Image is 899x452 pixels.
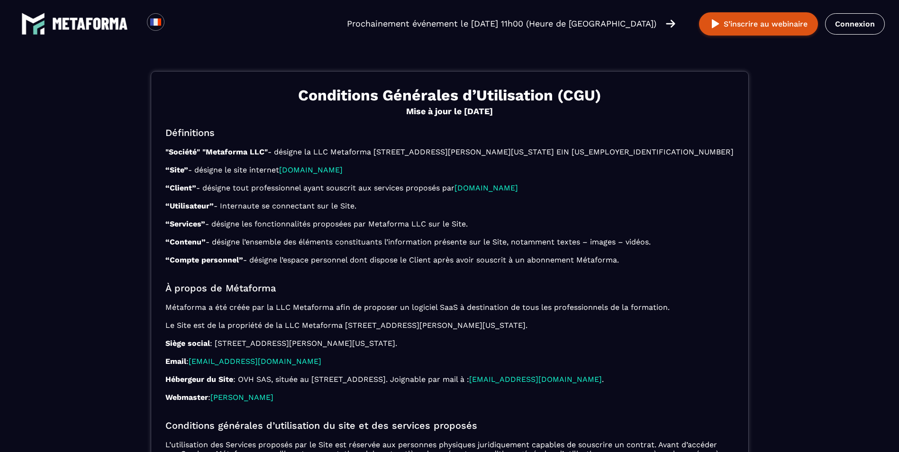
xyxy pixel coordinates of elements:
[165,420,734,431] h2: Conditions générales d’utilisation du site et des services proposés
[173,18,180,29] input: Search for option
[165,282,734,294] h2: À propos de Métaforma
[165,339,210,348] b: Siège social
[469,375,602,384] a: [EMAIL_ADDRESS][DOMAIN_NAME]
[165,393,208,402] b: Webmaster
[21,12,45,36] img: logo
[165,105,734,118] span: Mise à jour le [DATE]
[165,303,734,402] p: Métaforma a été créée par la LLC Metaforma afin de proposer un logiciel SaaS à destination de tou...
[165,219,205,228] b: “Services”
[165,201,214,210] b: “Utilisateur”
[165,375,233,384] b: Hébergeur du Site
[165,255,243,264] b: “Compte personnel”
[165,165,188,174] b: “Site”
[165,147,268,156] b: "Société" "Metaforma LLC"
[699,12,818,36] button: S’inscrire au webinaire
[164,13,188,34] div: Search for option
[165,127,734,138] h2: Définitions
[165,147,734,264] p: - désigne la LLC Metaforma [STREET_ADDRESS][PERSON_NAME][US_STATE] EIN [US_EMPLOYER_IDENTIFICATIO...
[52,18,128,30] img: logo
[165,237,206,246] b: “Contenu”
[165,86,734,105] h1: Conditions Générales d’Utilisation (CGU)
[347,17,656,30] p: Prochainement événement le [DATE] 11h00 (Heure de [GEOGRAPHIC_DATA])
[210,393,273,402] a: [PERSON_NAME]
[454,183,518,192] a: [DOMAIN_NAME]
[165,183,196,192] b: “Client”
[165,357,186,366] b: Email
[666,18,675,29] img: arrow-right
[150,16,162,28] img: fr
[279,165,343,174] a: [DOMAIN_NAME]
[189,357,321,366] a: [EMAIL_ADDRESS][DOMAIN_NAME]
[825,13,885,35] a: Connexion
[709,18,721,30] img: play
